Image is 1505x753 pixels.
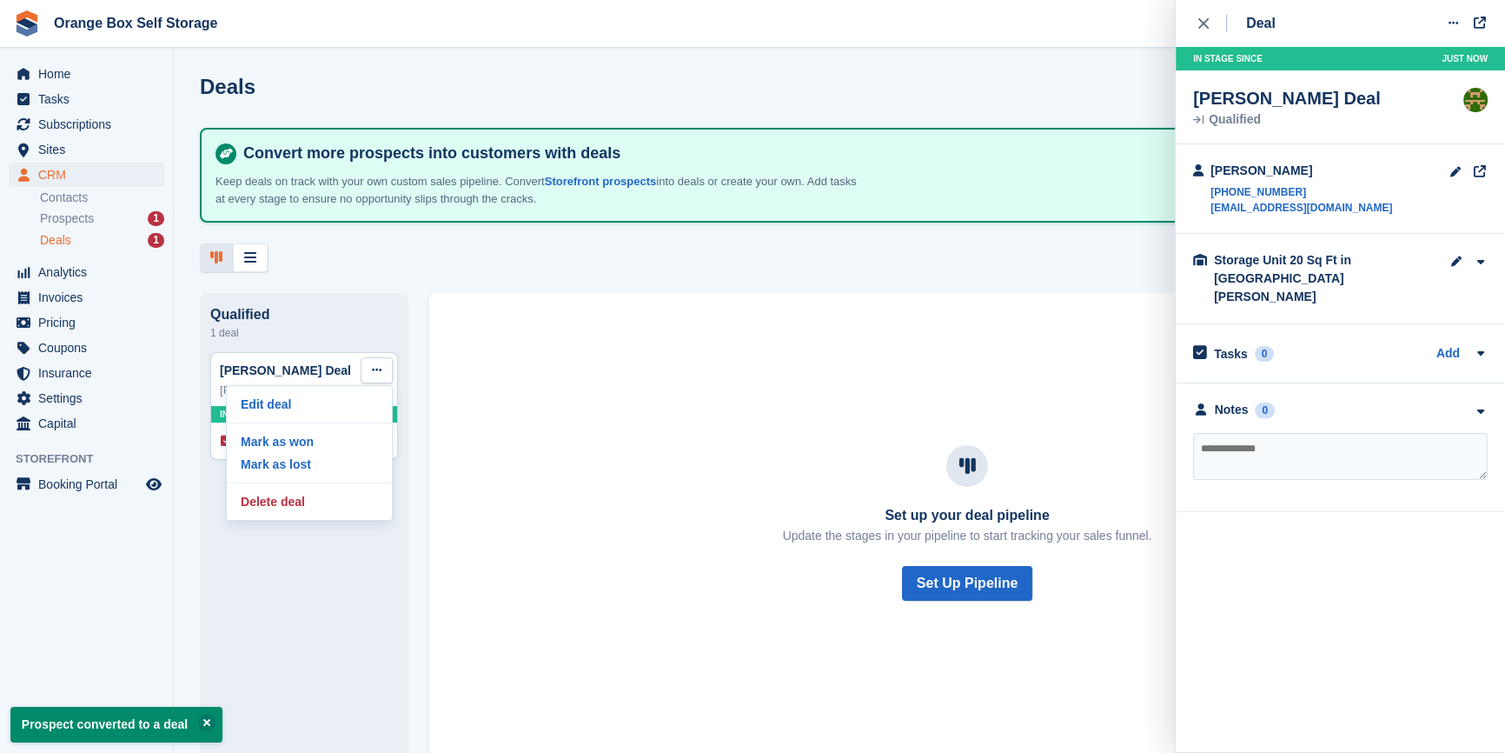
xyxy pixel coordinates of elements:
a: Orange Box Self Storage [47,9,225,37]
div: 1 deal [210,323,398,343]
a: Contacts [40,190,164,206]
p: Keep deals on track with your own custom sales pipeline. Convert into deals or create your own. A... [215,173,867,207]
a: menu [9,386,164,410]
div: [PERSON_NAME] [1210,162,1392,180]
a: Preview store [143,474,164,495]
a: Mark as won [234,430,385,453]
a: Deals 1 [40,231,164,250]
span: Invoices [38,285,143,310]
a: [PERSON_NAME] Deal [220,363,351,377]
span: Sites [38,137,143,162]
span: Storefront [16,450,173,468]
a: [PHONE_NUMBER] [1210,184,1392,200]
span: Booking Portal [38,472,143,496]
a: menu [9,361,164,385]
a: menu [9,336,164,360]
span: In stage since [220,408,289,421]
div: 0 [1255,346,1275,362]
span: Home [38,62,143,86]
a: menu [9,285,164,310]
div: [PERSON_NAME] [220,382,388,399]
h2: Tasks [1214,346,1248,362]
span: Settings [38,386,143,410]
a: Prospects 1 [40,210,164,228]
div: Qualified [1193,114,1381,126]
a: menu [9,62,164,86]
div: 0 [1255,403,1275,418]
span: In stage since [1193,52,1263,65]
h4: Convert more prospects into customers with deals [236,143,1463,163]
a: menu [9,472,164,496]
a: Edit deal [234,393,385,416]
a: menu [9,112,164,137]
a: Storefront prospects [545,175,657,188]
a: Delete deal [234,490,385,513]
a: menu [9,163,164,187]
span: Prospects [40,210,94,227]
a: menu [9,87,164,111]
div: [PERSON_NAME] Deal [1193,88,1381,109]
a: menu [9,310,164,335]
span: Subscriptions [38,112,143,137]
a: menu [9,137,164,162]
div: 1 [148,233,164,248]
div: Deal [1246,13,1276,34]
span: Just now [1442,52,1488,65]
span: CRM [38,163,143,187]
span: Deals [40,232,71,249]
div: Notes [1215,401,1249,419]
h1: Deals [200,75,255,98]
div: Storage Unit 20 Sq Ft in [GEOGRAPHIC_DATA][PERSON_NAME] [1214,251,1388,306]
img: stora-icon-8386f47178a22dfd0bd8f6a31ec36ba5ce8667c1dd55bd0f319d3a0aa187defe.svg [14,10,40,37]
span: Capital [38,411,143,436]
div: 1 [148,211,164,226]
p: Prospect converted to a deal [10,707,222,743]
p: Update the stages in your pipeline to start tracking your sales funnel. [783,527,1152,545]
a: Add [1436,344,1460,364]
img: Sarah [1463,88,1488,112]
span: Coupons [38,336,143,360]
button: Set Up Pipeline [902,566,1032,601]
h3: Set up your deal pipeline [783,508,1152,523]
a: menu [9,411,164,436]
span: Tasks [38,87,143,111]
span: Insurance [38,361,143,385]
a: Mark as lost [234,453,385,476]
a: [EMAIL_ADDRESS][DOMAIN_NAME] [1210,200,1392,216]
span: 0 [221,433,241,449]
span: Analytics [38,260,143,284]
span: Pricing [38,310,143,335]
a: menu [9,260,164,284]
div: Qualified [210,307,398,323]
